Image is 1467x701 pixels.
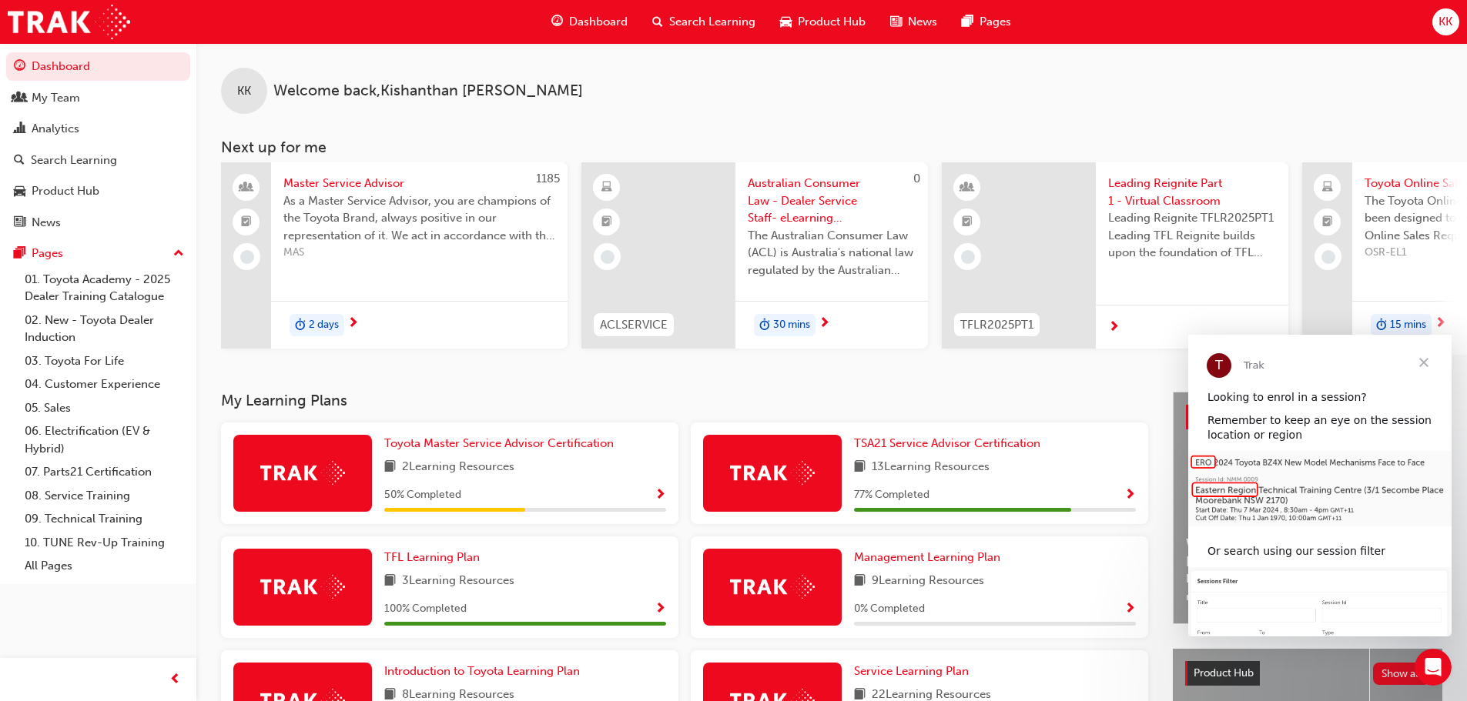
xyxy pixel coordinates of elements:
[384,458,396,477] span: book-icon
[640,6,768,38] a: search-iconSearch Learning
[283,192,555,245] span: As a Master Service Advisor, you are champions of the Toyota Brand, always positive in our repres...
[1435,317,1446,331] span: next-icon
[14,60,25,74] span: guage-icon
[6,84,190,112] a: My Team
[18,309,190,349] a: 02. New - Toyota Dealer Induction
[581,162,928,349] a: 0ACLSERVICEAustralian Consumer Law - Dealer Service Staff- eLearning ModuleThe Australian Consume...
[241,212,252,232] span: booktick-icon
[962,212,973,232] span: booktick-icon
[652,12,663,32] span: search-icon
[6,177,190,205] a: Product Hub
[908,13,937,31] span: News
[309,316,339,334] span: 2 days
[798,13,866,31] span: Product Hub
[854,663,975,680] a: Service Learning Plan
[655,599,666,619] button: Show Progress
[6,52,190,81] a: Dashboard
[1108,321,1120,335] span: next-icon
[950,6,1023,38] a: pages-iconPages
[347,317,359,331] span: next-icon
[1432,8,1459,35] button: KK
[854,572,866,591] span: book-icon
[6,49,190,239] button: DashboardMy TeamAnalyticsSearch LearningProduct HubNews
[1186,536,1429,570] span: Welcome to your new Training Resource Centre
[1124,599,1136,619] button: Show Progress
[1415,649,1452,686] iframe: Intercom live chat
[655,603,666,616] span: Show Progress
[384,436,614,450] span: Toyota Master Service Advisor Certification
[18,484,190,508] a: 08. Service Training
[1188,335,1452,636] iframe: Intercom live chat message
[1390,316,1426,334] span: 15 mins
[402,458,514,477] span: 2 Learning Resources
[1124,489,1136,502] span: Show Progress
[1439,13,1452,31] span: KK
[32,245,63,262] div: Pages
[32,120,79,138] div: Analytics
[601,250,615,264] span: learningRecordVerb_NONE-icon
[601,212,612,232] span: booktick-icon
[730,461,815,485] img: Trak
[384,663,586,680] a: Introduction to Toyota Learning Plan
[819,317,830,331] span: next-icon
[1186,405,1429,429] a: Latest NewsShow all
[854,458,866,477] span: book-icon
[1108,209,1276,262] span: Leading Reignite TFLR2025PT1 Leading TFL Reignite builds upon the foundation of TFL Reignite, rea...
[18,372,190,396] a: 04. Customer Experience
[961,250,975,264] span: learningRecordVerb_NONE-icon
[14,154,25,168] span: search-icon
[273,82,583,100] span: Welcome back , Kishanthan [PERSON_NAME]
[780,12,792,32] span: car-icon
[569,13,628,31] span: Dashboard
[962,12,973,32] span: pages-icon
[169,670,181,689] span: prev-icon
[655,486,666,505] button: Show Progress
[1194,666,1254,679] span: Product Hub
[551,12,563,32] span: guage-icon
[759,315,770,335] span: duration-icon
[854,436,1040,450] span: TSA21 Service Advisor Certification
[18,419,190,460] a: 06. Electrification (EV & Hybrid)
[854,600,925,618] span: 0 % Completed
[854,486,929,504] span: 77 % Completed
[6,239,190,268] button: Pages
[962,178,973,198] span: learningResourceType_INSTRUCTOR_LED-icon
[6,115,190,143] a: Analytics
[1322,212,1333,232] span: booktick-icon
[384,600,467,618] span: 100 % Completed
[6,146,190,175] a: Search Learning
[1376,315,1387,335] span: duration-icon
[1373,663,1431,685] button: Show all
[402,572,514,591] span: 3 Learning Resources
[6,209,190,237] a: News
[18,349,190,373] a: 03. Toyota For Life
[283,244,555,262] span: MAS
[1321,250,1335,264] span: learningRecordVerb_NONE-icon
[240,250,254,264] span: learningRecordVerb_NONE-icon
[942,162,1288,349] a: TFLR2025PT1Leading Reignite Part 1 - Virtual ClassroomLeading Reignite TFLR2025PT1 Leading TFL Re...
[539,6,640,38] a: guage-iconDashboard
[18,531,190,555] a: 10. TUNE Rev-Up Training
[1322,178,1333,198] span: laptop-icon
[18,554,190,578] a: All Pages
[260,575,345,599] img: Trak
[173,244,184,264] span: up-icon
[854,435,1047,452] a: TSA21 Service Advisor Certification
[1185,661,1430,686] a: Product HubShow all
[890,12,902,32] span: news-icon
[748,175,916,227] span: Australian Consumer Law - Dealer Service Staff- eLearning Module
[600,316,668,334] span: ACLSERVICE
[601,178,612,198] span: learningResourceType_ELEARNING-icon
[536,172,560,185] span: 1185
[960,316,1033,334] span: TFLR2025PT1
[878,6,950,38] a: news-iconNews
[295,315,306,335] span: duration-icon
[31,152,117,169] div: Search Learning
[1124,603,1136,616] span: Show Progress
[18,460,190,484] a: 07. Parts21 Certification
[384,664,580,678] span: Introduction to Toyota Learning Plan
